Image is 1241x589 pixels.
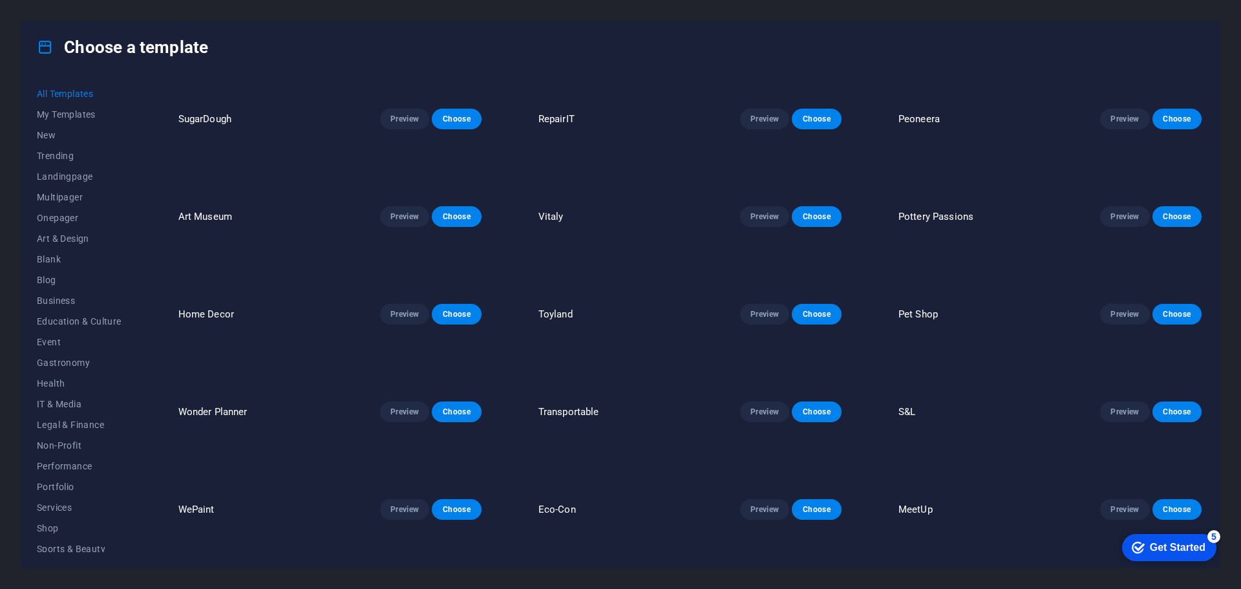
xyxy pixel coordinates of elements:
button: Sports & Beauty [37,539,122,559]
button: New [37,125,122,145]
span: Sports & Beauty [37,544,122,554]
span: Portfolio [37,482,122,492]
img: SugarDough [178,86,482,365]
span: Education & Culture [37,316,122,327]
span: Choose [802,384,831,394]
span: Preview [390,384,419,394]
div: Get Started 5 items remaining, 0% complete [10,6,105,34]
span: Services [37,502,122,513]
button: Gastronomy [37,352,122,373]
button: Blog [37,270,122,290]
button: Health [37,373,122,394]
span: New [37,130,122,140]
button: Preview [1100,379,1149,400]
button: Trending [37,145,122,166]
span: Trending [37,151,122,161]
span: Event [37,337,122,347]
span: IT & Media [37,399,122,409]
span: Non-Profit [37,440,122,451]
span: Health [37,378,122,389]
span: Choose [1163,384,1191,394]
p: Peoneera [898,383,940,396]
button: All Templates [37,83,122,104]
button: Services [37,497,122,518]
button: Performance [37,456,122,477]
span: Onepager [37,213,122,223]
button: Landingpage [37,166,122,187]
span: Blog [37,275,122,285]
span: Business [37,295,122,306]
span: Legal & Finance [37,420,122,430]
span: Gastronomy [37,358,122,368]
span: Blank [37,254,122,264]
span: Choose [442,384,471,394]
button: Onepager [37,208,122,228]
span: Shop [37,523,122,533]
img: RepairIT [538,86,842,365]
button: IT & Media [37,394,122,414]
button: Choose [432,379,481,400]
button: Preview [740,379,789,400]
span: Art & Design [37,233,122,244]
button: Portfolio [37,477,122,497]
span: Landingpage [37,171,122,182]
button: Legal & Finance [37,414,122,435]
button: Blank [37,249,122,270]
button: Non-Profit [37,435,122,456]
button: Choose [1152,379,1202,400]
p: RepairIT [538,383,575,396]
span: Performance [37,461,122,471]
p: SugarDough [178,383,231,396]
span: Preview [750,384,779,394]
button: Education & Culture [37,311,122,332]
div: 5 [96,3,109,16]
button: Shop [37,518,122,539]
button: Event [37,332,122,352]
div: Get Started [38,14,94,26]
button: My Templates [37,104,122,125]
span: Preview [1110,384,1139,394]
button: Preview [380,379,429,400]
h4: Choose a template [37,37,208,58]
button: Art & Design [37,228,122,249]
img: Peoneera [898,86,1202,365]
button: Business [37,290,122,311]
span: All Templates [37,89,122,99]
button: Choose [792,379,841,400]
span: Multipager [37,192,122,202]
button: Multipager [37,187,122,208]
span: My Templates [37,109,122,120]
